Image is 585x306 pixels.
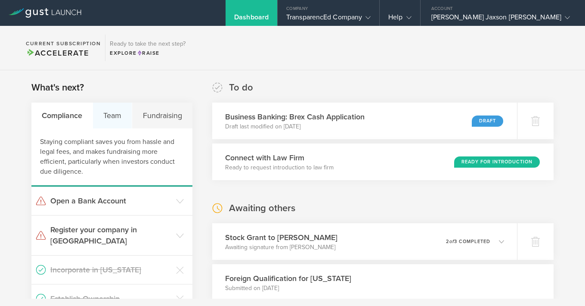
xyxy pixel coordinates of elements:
h3: Business Banking: Brex Cash Application [225,111,365,122]
div: Team [93,103,132,128]
p: Awaiting signature from [PERSON_NAME] [225,243,337,252]
h3: Incorporate in [US_STATE] [50,264,172,275]
div: Ready to take the next step?ExploreRaise [105,34,190,61]
p: Draft last modified on [DATE] [225,122,365,131]
p: 2 3 completed [446,239,490,244]
div: Ready for Introduction [454,156,540,168]
em: of [449,239,454,244]
div: Fundraising [132,103,192,128]
div: Connect with Law FirmReady to request introduction to law firmReady for Introduction [212,144,554,180]
div: Dashboard [234,13,269,26]
div: TransparencEd Company [286,13,371,26]
div: Help [388,13,411,26]
p: Ready to request introduction to law firm [225,163,334,172]
span: Raise [137,50,160,56]
div: Compliance [31,103,93,128]
h3: Register your company in [GEOGRAPHIC_DATA] [50,224,172,247]
div: Draft [472,116,503,127]
div: [PERSON_NAME] Jaxson [PERSON_NAME] [431,13,570,26]
h3: Ready to take the next step? [110,41,186,47]
h2: To do [229,81,253,94]
div: Business Banking: Brex Cash ApplicationDraft last modified on [DATE]Draft [212,103,517,139]
h3: Foreign Qualification for [US_STATE] [225,273,351,284]
span: Accelerate [26,48,89,58]
h3: Open a Bank Account [50,195,172,206]
div: Staying compliant saves you from hassle and legal fees, and makes fundraising more efficient, par... [31,128,192,187]
h2: Awaiting others [229,202,295,215]
p: Submitted on [DATE] [225,284,351,293]
h3: Connect with Law Firm [225,152,334,163]
h3: Establish Ownership [50,293,172,304]
h3: Stock Grant to [PERSON_NAME] [225,232,337,243]
h2: What's next? [31,81,84,94]
h2: Current Subscription [26,41,101,46]
div: Explore [110,49,186,57]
